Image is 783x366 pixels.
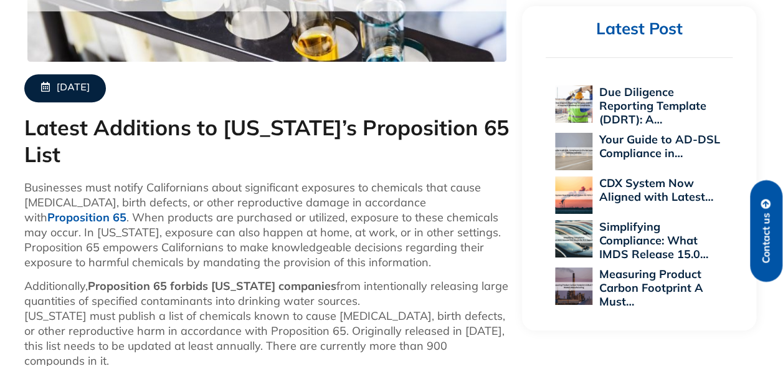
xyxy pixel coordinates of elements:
strong: Proposition 65 forbids [US_STATE] companies [88,279,336,293]
h1: Latest Additions to [US_STATE]’s Proposition 65 List [24,115,510,168]
img: Due Diligence Reporting Template (DDRT): A Supplier’s Roadmap to Compliance [555,85,592,123]
p: Businesses must notify Californians about significant exposures to chemicals that cause [MEDICAL_... [24,180,510,270]
img: Measuring Product Carbon Footprint A Must for Modern Manufacturing [555,267,592,305]
a: Proposition 65 [47,210,126,224]
span: [DATE] [57,82,90,95]
a: [DATE] [24,74,106,102]
a: Due Diligence Reporting Template (DDRT): A… [599,85,706,127]
h2: Latest Post [546,19,733,39]
img: CDX System Now Aligned with Latest EU POPs Rules [555,176,592,214]
img: Your Guide to AD-DSL Compliance in the Aerospace and Defense Industry [555,133,592,170]
a: Your Guide to AD-DSL Compliance in… [599,132,719,160]
img: Simplifying Compliance: What IMDS Release 15.0 Means for PCF Reporting [555,220,592,258]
